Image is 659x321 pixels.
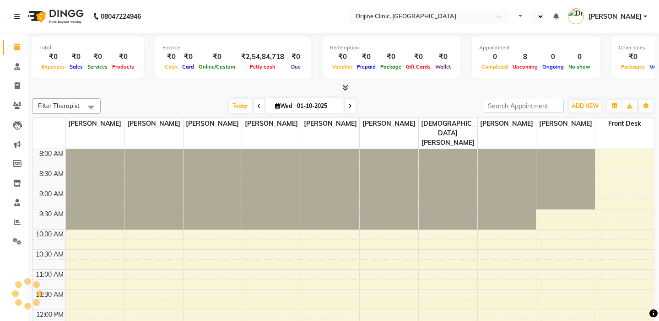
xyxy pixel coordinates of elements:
span: [PERSON_NAME] [242,118,301,129]
div: ₹0 [355,52,378,62]
img: Dr. Kritu Bhandari [568,8,584,24]
div: ₹0 [196,52,238,62]
div: 9:30 AM [38,209,65,219]
span: [PERSON_NAME] [589,12,642,21]
span: Upcoming [510,64,540,70]
span: Sales [67,64,85,70]
span: Package [378,64,404,70]
span: Voucher [330,64,355,70]
span: Cash [162,64,180,70]
span: Packages [619,64,647,70]
span: Wallet [433,64,453,70]
div: ₹0 [110,52,136,62]
div: 9:00 AM [38,189,65,199]
div: 10:30 AM [34,250,65,259]
div: ₹0 [288,52,304,62]
div: 0 [566,52,593,62]
div: 8:30 AM [38,169,65,179]
div: Redemption [330,44,453,52]
span: [DEMOGRAPHIC_DATA][PERSON_NAME] [419,118,477,149]
span: [PERSON_NAME] [66,118,124,129]
div: 12:00 PM [34,310,65,320]
div: ₹0 [162,52,180,62]
div: 0 [540,52,566,62]
span: Services [85,64,110,70]
span: Ongoing [540,64,566,70]
div: ₹0 [85,52,110,62]
span: Wed [273,102,294,109]
span: Due [289,64,303,70]
span: [PERSON_NAME] [301,118,360,129]
button: ADD NEW [569,100,601,112]
span: Filter Therapist [38,102,80,109]
div: Appointment [479,44,593,52]
span: Front Desk [595,118,654,129]
div: ₹0 [330,52,355,62]
span: Card [180,64,196,70]
span: [PERSON_NAME] [360,118,418,129]
div: ₹0 [67,52,85,62]
span: Petty cash [248,64,278,70]
div: ₹0 [180,52,196,62]
div: Total [39,44,136,52]
div: ₹0 [433,52,453,62]
div: ₹0 [619,52,647,62]
span: Gift Cards [404,64,433,70]
div: ₹0 [39,52,67,62]
div: 8:00 AM [38,149,65,159]
div: ₹2,54,84,718 [238,52,288,62]
input: 2025-10-01 [294,99,340,113]
span: No show [566,64,593,70]
span: Prepaid [355,64,378,70]
div: 10:00 AM [34,230,65,239]
span: [PERSON_NAME] [536,118,595,129]
div: 0 [479,52,510,62]
div: ₹0 [378,52,404,62]
div: 8 [510,52,540,62]
span: ADD NEW [572,102,599,109]
input: Search Appointment [484,99,564,113]
span: Today [229,99,252,113]
span: [PERSON_NAME] [478,118,536,129]
img: logo [23,4,86,29]
span: [PERSON_NAME] [184,118,242,129]
b: 08047224946 [101,4,141,29]
span: Online/Custom [196,64,238,70]
span: Products [110,64,136,70]
div: 11:30 AM [34,290,65,300]
div: Finance [162,44,304,52]
span: Expenses [39,64,67,70]
div: 11:00 AM [34,270,65,279]
div: ₹0 [404,52,433,62]
span: [PERSON_NAME] [124,118,183,129]
span: Completed [479,64,510,70]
